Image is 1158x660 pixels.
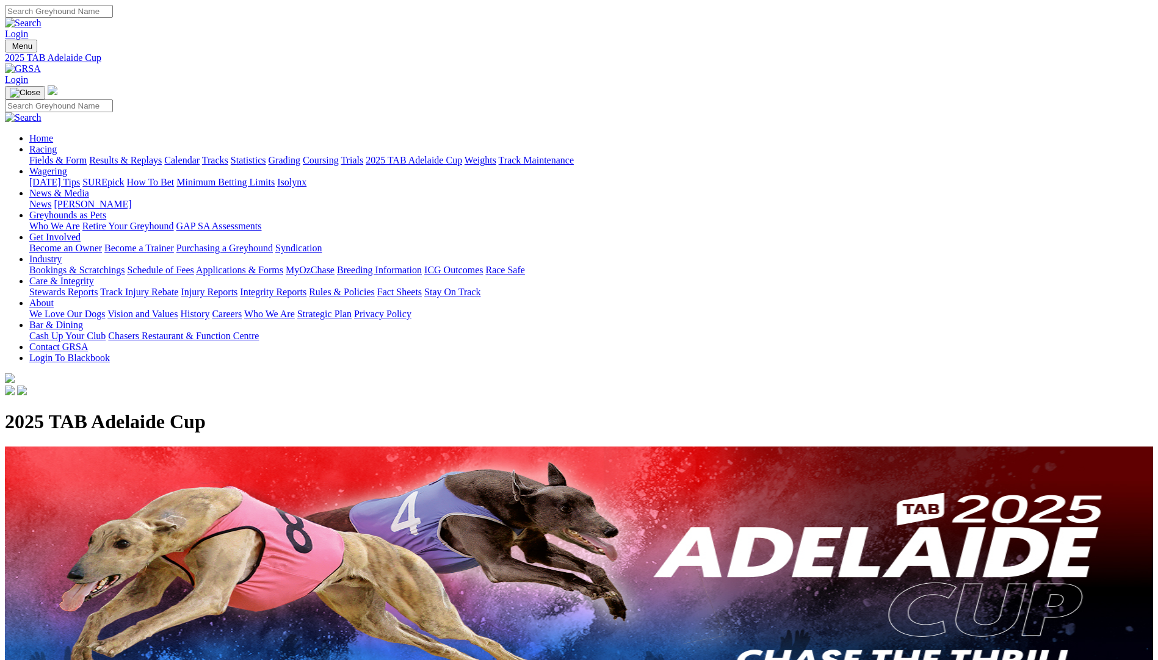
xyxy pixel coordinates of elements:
a: Rules & Policies [309,287,375,297]
a: Vision and Values [107,309,178,319]
a: History [180,309,209,319]
img: Close [10,88,40,98]
a: About [29,298,54,308]
a: Industry [29,254,62,264]
img: Search [5,18,42,29]
a: Results & Replays [89,155,162,165]
a: Cash Up Your Club [29,331,106,341]
a: Contact GRSA [29,342,88,352]
input: Search [5,5,113,18]
img: logo-grsa-white.png [5,373,15,383]
a: Who We Are [244,309,295,319]
a: Bar & Dining [29,320,83,330]
div: About [29,309,1153,320]
a: 2025 TAB Adelaide Cup [5,52,1153,63]
a: GAP SA Assessments [176,221,262,231]
div: News & Media [29,199,1153,210]
a: Retire Your Greyhound [82,221,174,231]
a: Fields & Form [29,155,87,165]
a: Trials [341,155,363,165]
div: Racing [29,155,1153,166]
a: Race Safe [485,265,524,275]
a: Chasers Restaurant & Function Centre [108,331,259,341]
a: Weights [465,155,496,165]
a: Bookings & Scratchings [29,265,125,275]
a: Become a Trainer [104,243,174,253]
a: Calendar [164,155,200,165]
a: ICG Outcomes [424,265,483,275]
a: [PERSON_NAME] [54,199,131,209]
a: Racing [29,144,57,154]
a: Purchasing a Greyhound [176,243,273,253]
button: Toggle navigation [5,40,37,52]
a: Fact Sheets [377,287,422,297]
a: Login [5,29,28,39]
input: Search [5,99,113,112]
a: Login [5,74,28,85]
a: Minimum Betting Limits [176,177,275,187]
a: We Love Our Dogs [29,309,105,319]
a: SUREpick [82,177,124,187]
a: Schedule of Fees [127,265,194,275]
a: Careers [212,309,242,319]
img: Search [5,112,42,123]
img: GRSA [5,63,41,74]
a: Greyhounds as Pets [29,210,106,220]
a: Home [29,133,53,143]
div: Wagering [29,177,1153,188]
a: Stay On Track [424,287,480,297]
a: MyOzChase [286,265,335,275]
a: [DATE] Tips [29,177,80,187]
a: Grading [269,155,300,165]
a: Track Injury Rebate [100,287,178,297]
div: Care & Integrity [29,287,1153,298]
a: Become an Owner [29,243,102,253]
h1: 2025 TAB Adelaide Cup [5,411,1153,433]
a: Get Involved [29,232,81,242]
div: Bar & Dining [29,331,1153,342]
a: Privacy Policy [354,309,411,319]
div: Greyhounds as Pets [29,221,1153,232]
a: How To Bet [127,177,175,187]
a: Applications & Forms [196,265,283,275]
img: facebook.svg [5,386,15,395]
img: logo-grsa-white.png [48,85,57,95]
img: twitter.svg [17,386,27,395]
button: Toggle navigation [5,86,45,99]
a: 2025 TAB Adelaide Cup [366,155,462,165]
a: Who We Are [29,221,80,231]
a: Breeding Information [337,265,422,275]
a: Wagering [29,166,67,176]
a: Tracks [202,155,228,165]
a: Statistics [231,155,266,165]
a: Login To Blackbook [29,353,110,363]
a: Isolynx [277,177,306,187]
a: Syndication [275,243,322,253]
div: Get Involved [29,243,1153,254]
a: Injury Reports [181,287,237,297]
div: Industry [29,265,1153,276]
a: Track Maintenance [499,155,574,165]
a: News & Media [29,188,89,198]
a: Care & Integrity [29,276,94,286]
a: News [29,199,51,209]
a: Strategic Plan [297,309,352,319]
a: Integrity Reports [240,287,306,297]
a: Coursing [303,155,339,165]
a: Stewards Reports [29,287,98,297]
span: Menu [12,41,32,51]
